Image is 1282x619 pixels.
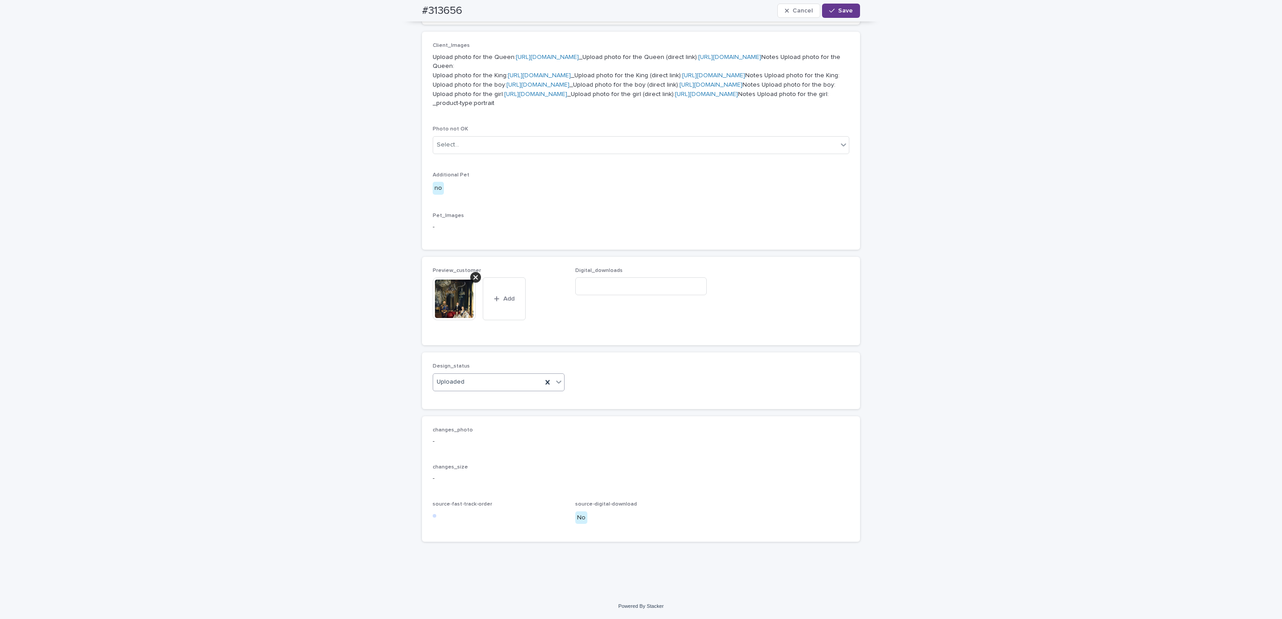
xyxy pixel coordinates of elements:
[433,222,849,232] p: -
[433,268,481,273] span: Preview_customer
[483,277,526,320] button: Add
[433,126,468,132] span: Photo not OK
[437,377,464,387] span: Uploaded
[437,140,459,150] div: Select...
[679,82,742,88] a: [URL][DOMAIN_NAME]
[433,437,849,446] p: -
[433,172,469,178] span: Additional Pet
[433,464,468,470] span: changes_size
[433,53,849,109] p: Upload photo for the Queen: _Upload photo for the Queen (direct link): Notes Upload photo for the...
[422,4,462,17] h2: #313656
[793,8,813,14] span: Cancel
[777,4,820,18] button: Cancel
[506,82,569,88] a: [URL][DOMAIN_NAME]
[822,4,860,18] button: Save
[575,268,623,273] span: Digital_downloads
[508,72,571,79] a: [URL][DOMAIN_NAME]
[698,54,761,60] a: [URL][DOMAIN_NAME]
[575,502,637,507] span: source-digital-download
[618,603,663,609] a: Powered By Stacker
[682,72,745,79] a: [URL][DOMAIN_NAME]
[433,502,492,507] span: source-fast-track-order
[838,8,853,14] span: Save
[433,427,473,433] span: changes_photo
[433,213,464,218] span: Pet_Images
[433,364,470,369] span: Design_status
[433,43,470,48] span: Client_Images
[503,296,514,302] span: Add
[433,474,849,483] p: -
[675,91,738,97] a: [URL][DOMAIN_NAME]
[516,54,579,60] a: [URL][DOMAIN_NAME]
[433,182,444,195] div: no
[504,91,567,97] a: [URL][DOMAIN_NAME]
[575,511,587,524] div: No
